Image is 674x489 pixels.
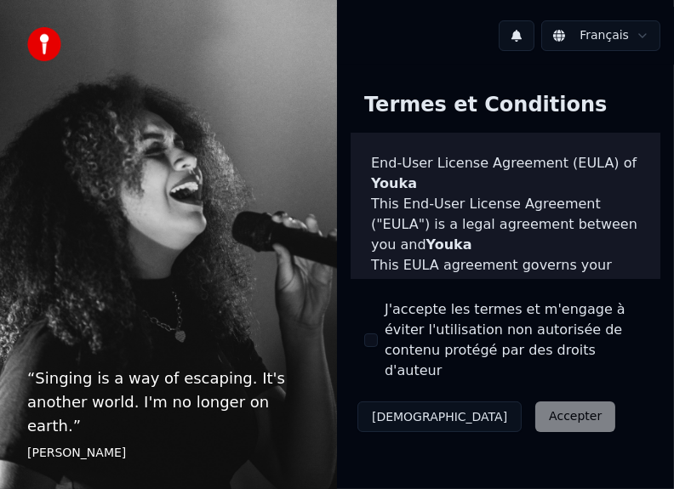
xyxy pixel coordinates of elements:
[351,78,620,133] div: Termes et Conditions
[371,255,640,378] p: This EULA agreement governs your acquisition and use of our software ("Software") directly from o...
[371,194,640,255] p: This End-User License Agreement ("EULA") is a legal agreement between you and
[426,236,472,253] span: Youka
[385,299,647,381] label: J'accepte les termes et m'engage à éviter l'utilisation non autorisée de contenu protégé par des ...
[27,367,310,438] p: “ Singing is a way of escaping. It's another world. I'm no longer on earth. ”
[371,175,417,191] span: Youka
[27,445,310,462] footer: [PERSON_NAME]
[357,401,522,432] button: [DEMOGRAPHIC_DATA]
[371,153,640,194] h3: End-User License Agreement (EULA) of
[27,27,61,61] img: youka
